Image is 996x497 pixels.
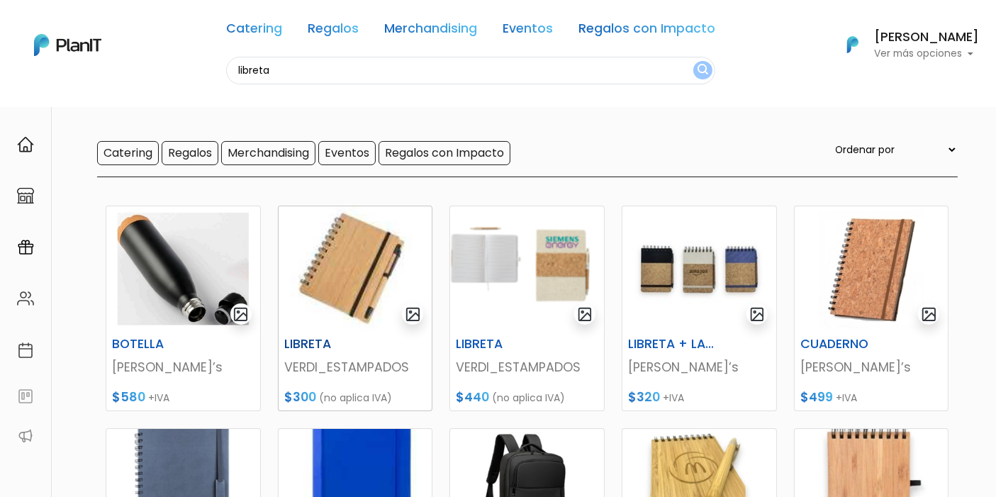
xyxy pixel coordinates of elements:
a: gallery-light LIBRETA + LAPICERA [PERSON_NAME]’s $320 +IVA [622,206,777,411]
p: [PERSON_NAME]’s [800,358,943,376]
img: search_button-432b6d5273f82d61273b3651a40e1bd1b912527efae98b1b7a1b2c0702e16a8d.svg [698,64,708,77]
a: gallery-light BOTELLA [PERSON_NAME]’s $580 +IVA [106,206,261,411]
input: Merchandising [221,141,315,165]
p: VERDI_ESTAMPADOS [284,358,427,376]
h6: [PERSON_NAME] [874,31,979,44]
h6: CUADERNO [792,337,898,352]
img: feedback-78b5a0c8f98aac82b08bfc38622c3050aee476f2c9584af64705fc4e61158814.svg [17,388,34,405]
a: gallery-light CUADERNO [PERSON_NAME]’s $499 +IVA [794,206,949,411]
a: Eventos [503,23,553,40]
input: Regalos con Impacto [379,141,510,165]
p: [PERSON_NAME]’s [628,358,771,376]
img: thumb_Captura_de_pantalla_2024-03-04_153843.jpg [106,206,260,331]
a: Merchandising [384,23,477,40]
img: PlanIt Logo [34,34,101,56]
img: PlanIt Logo [837,29,868,60]
h6: BOTELLA [103,337,210,352]
span: $300 [284,389,316,406]
img: gallery-light [233,306,249,323]
h6: LIBRETA + LAPICERA [620,337,726,352]
p: Ver más opciones [874,49,979,59]
img: gallery-light [405,306,421,323]
img: calendar-87d922413cdce8b2cf7b7f5f62616a5cf9e4887200fb71536465627b3292af00.svg [17,342,34,359]
img: home-e721727adea9d79c4d83392d1f703f7f8bce08238fde08b1acbfd93340b81755.svg [17,136,34,153]
img: people-662611757002400ad9ed0e3c099ab2801c6687ba6c219adb57efc949bc21e19d.svg [17,290,34,307]
span: (no aplica IVA) [319,391,392,405]
a: Regalos [308,23,359,40]
a: Regalos con Impacto [578,23,715,40]
span: $440 [456,389,489,406]
h6: LIBRETA [447,337,554,352]
img: campaigns-02234683943229c281be62815700db0a1741e53638e28bf9629b52c665b00959.svg [17,239,34,256]
img: thumb_2000___2000-Photoroom__91_.jpg [622,206,776,331]
img: thumb_Captura_de_pantalla_2025-05-29_122653.png [450,206,604,331]
img: gallery-light [577,306,593,323]
img: gallery-light [749,306,766,323]
img: gallery-light [921,306,937,323]
span: +IVA [148,391,169,405]
span: +IVA [836,391,857,405]
img: thumb_WhatsApp_Image_2025-05-22_at_17.13.26.jpeg [279,206,432,331]
img: marketplace-4ceaa7011d94191e9ded77b95e3339b90024bf715f7c57f8cf31f2d8c509eaba.svg [17,187,34,204]
div: ¿Necesitás ayuda? [73,13,204,41]
input: Catering [97,141,159,165]
span: (no aplica IVA) [492,391,565,405]
p: [PERSON_NAME]’s [112,358,254,376]
img: partners-52edf745621dab592f3b2c58e3bca9d71375a7ef29c3b500c9f145b62cc070d4.svg [17,428,34,445]
button: PlanIt Logo [PERSON_NAME] Ver más opciones [829,26,979,63]
input: Buscá regalos, desayunos, y más [226,57,715,84]
input: Regalos [162,141,218,165]
h6: LIBRETA [276,337,382,352]
a: gallery-light LIBRETA VERDI_ESTAMPADOS $440 (no aplica IVA) [449,206,605,411]
span: $580 [112,389,145,406]
img: thumb_thumb_Captura_de_pantalla_2024-03-01_164735.jpg [795,206,949,331]
input: Eventos [318,141,376,165]
a: gallery-light LIBRETA VERDI_ESTAMPADOS $300 (no aplica IVA) [278,206,433,411]
span: $499 [800,389,833,406]
span: $320 [628,389,660,406]
span: +IVA [663,391,684,405]
p: VERDI_ESTAMPADOS [456,358,598,376]
a: Catering [226,23,282,40]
